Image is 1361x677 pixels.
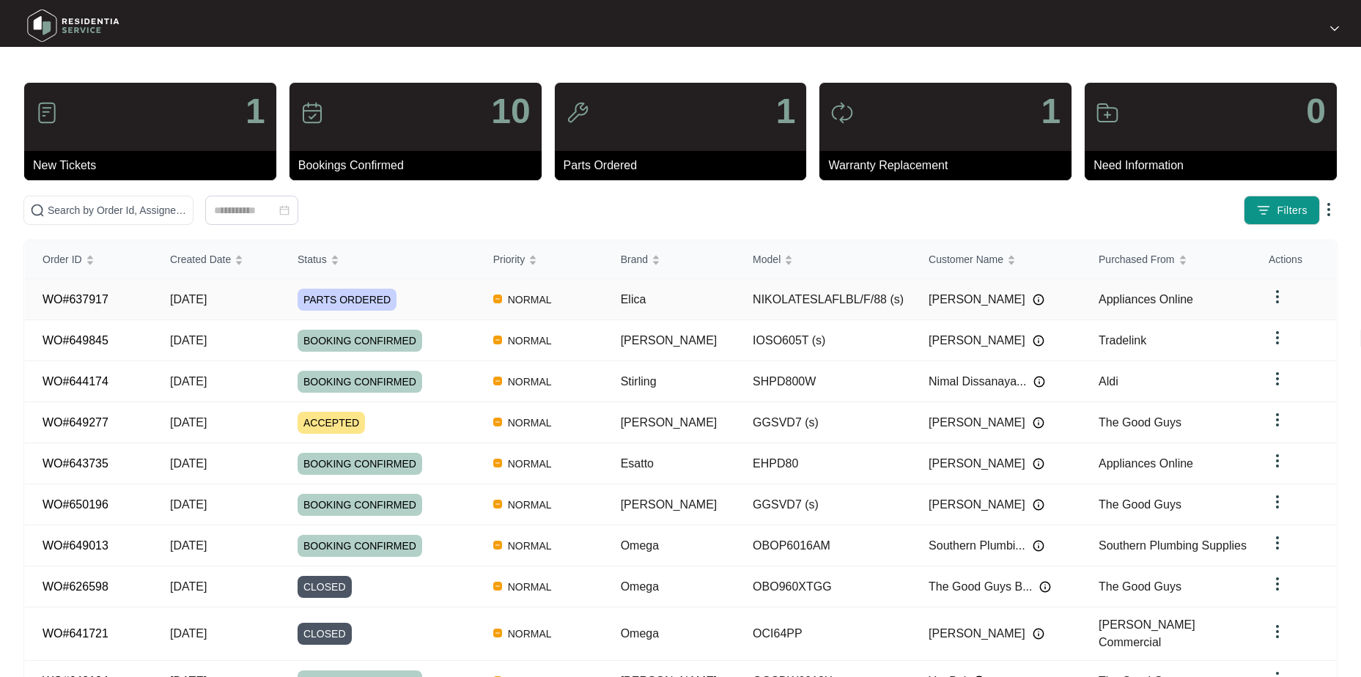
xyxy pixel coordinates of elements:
span: [PERSON_NAME] [621,498,718,511]
span: The Good Guys B... [929,578,1032,596]
span: [DATE] [170,580,207,593]
span: The Good Guys [1099,498,1181,511]
p: 1 [1041,94,1061,129]
img: Info icon [1033,540,1044,552]
img: filter icon [1256,203,1271,218]
span: Appliances Online [1099,457,1193,470]
a: WO#637917 [43,293,108,306]
span: [DATE] [170,416,207,429]
span: NORMAL [502,578,558,596]
img: search-icon [30,203,45,218]
img: Vercel Logo [493,629,502,637]
td: GGSVD7 (s) [735,484,911,525]
img: icon [566,101,589,125]
span: [DATE] [170,375,207,388]
span: Nimal Dissanaya... [929,373,1026,391]
span: Appliances Online [1099,293,1193,306]
img: Info icon [1033,458,1044,470]
a: WO#641721 [43,627,108,640]
img: icon [1096,101,1119,125]
span: NORMAL [502,414,558,432]
span: The Good Guys [1099,580,1181,593]
img: dropdown arrow [1320,201,1338,218]
span: Omega [621,580,659,593]
p: 10 [491,94,530,129]
span: BOOKING CONFIRMED [298,494,422,516]
th: Order ID [25,240,152,279]
a: WO#649845 [43,334,108,347]
a: WO#644174 [43,375,108,388]
th: Status [280,240,476,279]
span: NORMAL [502,455,558,473]
span: [DATE] [170,627,207,640]
span: Purchased From [1099,251,1174,267]
input: Search by Order Id, Assignee Name, Customer Name, Brand and Model [48,202,187,218]
span: Customer Name [929,251,1003,267]
span: Omega [621,539,659,552]
span: The Good Guys [1099,416,1181,429]
img: residentia service logo [22,4,125,48]
span: BOOKING CONFIRMED [298,453,422,475]
th: Created Date [152,240,280,279]
td: OBO960XTGG [735,566,911,607]
img: Info icon [1039,581,1051,593]
span: ACCEPTED [298,412,365,434]
img: Info icon [1033,499,1044,511]
th: Customer Name [911,240,1081,279]
img: icon [830,101,854,125]
th: Actions [1251,240,1336,279]
p: Bookings Confirmed [298,157,542,174]
span: CLOSED [298,623,352,645]
p: Warranty Replacement [828,157,1072,174]
a: WO#650196 [43,498,108,511]
img: dropdown arrow [1269,575,1286,593]
td: OBOP6016AM [735,525,911,566]
img: dropdown arrow [1269,329,1286,347]
img: Vercel Logo [493,582,502,591]
p: Need Information [1093,157,1337,174]
span: NORMAL [502,496,558,514]
span: Elica [621,293,646,306]
img: dropdown arrow [1269,288,1286,306]
span: [PERSON_NAME] [929,332,1025,349]
span: Model [753,251,781,267]
p: 1 [246,94,265,129]
th: Model [735,240,911,279]
td: EHPD80 [735,443,911,484]
img: Info icon [1033,417,1044,429]
p: 1 [776,94,796,129]
img: Vercel Logo [493,418,502,426]
span: BOOKING CONFIRMED [298,330,422,352]
img: dropdown arrow [1269,493,1286,511]
span: [PERSON_NAME] [621,416,718,429]
a: WO#649013 [43,539,108,552]
a: WO#649277 [43,416,108,429]
span: NORMAL [502,537,558,555]
img: Vercel Logo [493,541,502,550]
p: Parts Ordered [564,157,807,174]
img: icon [35,101,59,125]
img: Info icon [1033,628,1044,640]
span: Priority [493,251,525,267]
a: WO#626598 [43,580,108,593]
span: PARTS ORDERED [298,289,397,311]
p: New Tickets [33,157,276,174]
span: [PERSON_NAME] Commercial [1099,618,1195,648]
span: [DATE] [170,293,207,306]
span: [DATE] [170,498,207,511]
img: Info icon [1033,335,1044,347]
span: CLOSED [298,576,352,598]
img: dropdown arrow [1269,411,1286,429]
span: [PERSON_NAME] [929,625,1025,643]
img: Vercel Logo [493,459,502,467]
td: OCI64PP [735,607,911,661]
span: [PERSON_NAME] [929,455,1025,473]
span: Southern Plumbi... [929,537,1025,555]
img: dropdown arrow [1269,370,1286,388]
span: [DATE] [170,334,207,347]
span: Esatto [621,457,654,470]
span: [DATE] [170,539,207,552]
th: Brand [603,240,735,279]
span: Omega [621,627,659,640]
span: [PERSON_NAME] [621,334,718,347]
